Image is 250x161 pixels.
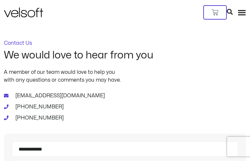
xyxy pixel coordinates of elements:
h2: We would love to hear from you [4,50,246,61]
span: [PHONE_NUMBER] [14,103,64,111]
p: A member of our team would love to help you with any questions or comments you may have. [4,68,246,84]
img: Velsoft Training Materials [4,8,43,17]
iframe: chat widget [173,129,223,155]
iframe: chat widget [167,147,247,161]
p: Contact Us [4,40,246,46]
div: Menu Toggle [238,8,246,17]
a: [EMAIL_ADDRESS][DOMAIN_NAME] [4,92,246,100]
span: [EMAIL_ADDRESS][DOMAIN_NAME] [14,92,105,100]
span: [PHONE_NUMBER] [14,114,64,122]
